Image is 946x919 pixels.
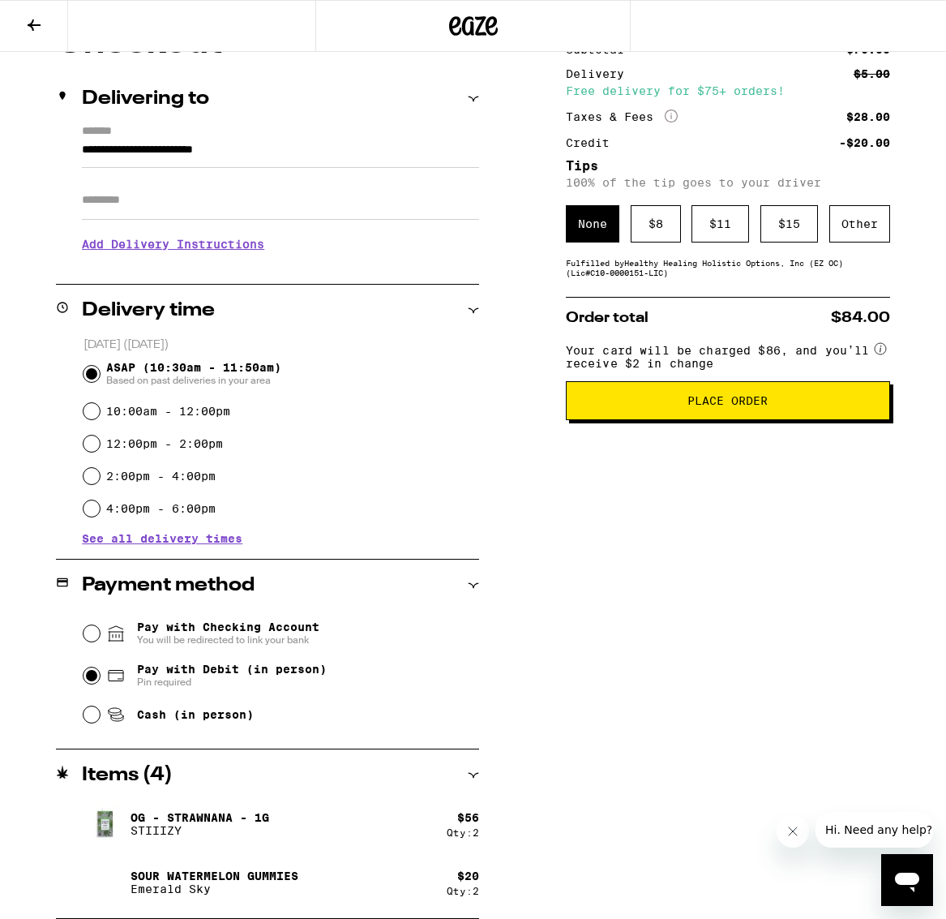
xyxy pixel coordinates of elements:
[82,860,127,905] img: Sour Watermelon Gummies
[137,676,327,689] span: Pin required
[815,812,933,848] iframe: Message from company
[566,311,649,325] span: Order total
[846,44,890,55] div: $76.00
[82,766,173,785] h2: Items ( 4 )
[137,708,254,721] span: Cash (in person)
[687,395,768,406] span: Place Order
[83,337,480,353] p: [DATE] ([DATE])
[566,137,621,148] div: Credit
[82,801,127,847] img: OG - Strawnana - 1g
[457,870,479,882] div: $ 20
[137,663,327,676] span: Pay with Debit (in person)
[854,68,890,79] div: $5.00
[106,502,216,515] label: 4:00pm - 6:00pm
[691,205,749,243] div: $ 11
[447,886,479,896] div: Qty: 2
[566,176,890,189] p: 100% of the tip goes to your driver
[777,815,809,848] iframe: Close message
[82,301,215,320] h2: Delivery time
[760,205,818,243] div: $ 15
[631,205,681,243] div: $ 8
[137,621,319,646] span: Pay with Checking Account
[566,44,636,55] div: Subtotal
[846,111,890,122] div: $28.00
[137,633,319,646] span: You will be redirected to link your bank
[106,470,216,483] label: 2:00pm - 4:00pm
[82,576,255,595] h2: Payment method
[82,533,242,544] button: See all delivery times
[881,854,933,906] iframe: Button to launch messaging window
[566,258,890,277] div: Fulfilled by Healthy Healing Holistic Options, Inc (EZ OC) (Lic# C10-0000151-LIC )
[566,338,871,370] span: Your card will be charged $86, and you’ll receive $2 in change
[131,811,269,824] p: OG - Strawnana - 1g
[106,374,281,387] span: Based on past deliveries in your area
[106,437,223,450] label: 12:00pm - 2:00pm
[82,89,209,109] h2: Delivering to
[82,263,479,276] p: We'll contact you at [PHONE_NUMBER] when we arrive
[131,824,269,837] p: STIIIZY
[566,110,678,124] div: Taxes & Fees
[566,381,890,420] button: Place Order
[831,311,890,325] span: $84.00
[457,811,479,824] div: $ 56
[131,882,298,895] p: Emerald Sky
[447,827,479,838] div: Qty: 2
[566,160,890,173] h5: Tips
[566,85,890,97] div: Free delivery for $75+ orders!
[82,225,479,263] h3: Add Delivery Instructions
[106,405,230,418] label: 10:00am - 12:00pm
[839,137,890,148] div: -$20.00
[566,205,619,243] div: None
[131,870,298,882] p: Sour Watermelon Gummies
[106,361,281,387] span: ASAP (10:30am - 11:50am)
[566,68,636,79] div: Delivery
[829,205,890,243] div: Other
